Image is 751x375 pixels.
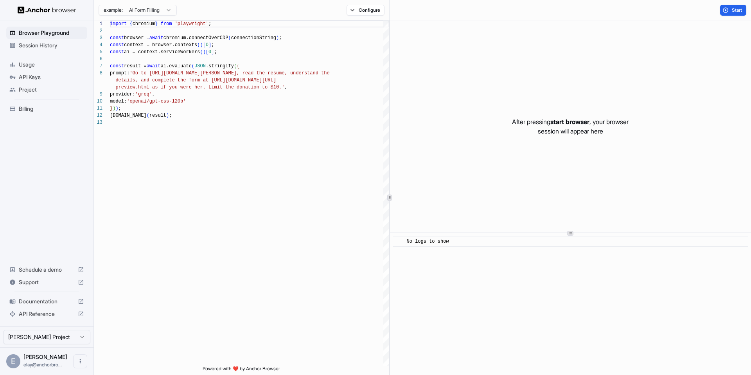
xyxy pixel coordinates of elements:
[94,119,102,126] div: 13
[163,35,228,41] span: chromium.connectOverCDP
[208,49,211,55] span: 0
[94,91,102,98] div: 9
[200,49,203,55] span: (
[256,85,284,90] span: n to $10.'
[18,6,76,14] img: Anchor Logo
[19,61,84,69] span: Usage
[94,56,102,63] div: 6
[6,39,87,52] div: Session History
[110,21,127,27] span: import
[6,295,87,308] div: Documentation
[231,35,276,41] span: connectionString
[147,63,161,69] span: await
[73,354,87,368] button: Open menu
[208,21,211,27] span: ;
[19,105,84,113] span: Billing
[94,20,102,27] div: 1
[149,113,166,118] span: result
[19,297,75,305] span: Documentation
[19,29,84,37] span: Browser Playground
[211,42,214,48] span: ;
[115,106,118,111] span: )
[110,113,147,118] span: [DOMAIN_NAME]
[124,35,149,41] span: browser =
[94,98,102,105] div: 10
[276,35,279,41] span: )
[208,42,211,48] span: ]
[203,366,280,375] span: Powered with ❤️ by Anchor Browser
[284,85,287,90] span: ,
[197,42,200,48] span: (
[206,63,234,69] span: .stringify
[234,63,237,69] span: (
[279,35,282,41] span: ;
[166,113,169,118] span: )
[119,106,121,111] span: ;
[6,276,87,288] div: Support
[203,49,206,55] span: )
[237,63,239,69] span: {
[113,106,115,111] span: )
[19,278,75,286] span: Support
[6,71,87,83] div: API Keys
[720,5,746,16] button: Start
[124,42,197,48] span: context = browser.contexts
[6,354,20,368] div: E
[19,73,84,81] span: API Keys
[110,92,135,97] span: provider:
[110,106,113,111] span: }
[110,35,124,41] span: const
[550,118,589,126] span: start browser
[94,70,102,77] div: 8
[129,70,248,76] span: 'Go to [URL][DOMAIN_NAME][PERSON_NAME], re
[110,42,124,48] span: const
[23,353,67,360] span: Elay Gelbart
[124,63,147,69] span: result =
[94,63,102,70] div: 7
[6,263,87,276] div: Schedule a demo
[23,362,62,368] span: elay@anchorbrowser.io
[110,63,124,69] span: const
[19,41,84,49] span: Session History
[127,99,186,104] span: 'openai/gpt-oss-120b'
[512,117,629,136] p: After pressing , your browser session will appear here
[124,49,200,55] span: ai = context.serviceWorkers
[6,83,87,96] div: Project
[194,63,206,69] span: JSON
[94,49,102,56] div: 5
[94,27,102,34] div: 2
[155,21,158,27] span: }
[19,266,75,274] span: Schedule a demo
[6,58,87,71] div: Usage
[169,113,172,118] span: ;
[161,21,172,27] span: from
[407,239,449,244] span: No logs to show
[6,27,87,39] div: Browser Playground
[104,7,123,13] span: example:
[110,49,124,55] span: const
[203,42,206,48] span: [
[225,78,276,83] span: [DOMAIN_NAME][URL]
[161,63,192,69] span: ai.evaluate
[115,85,256,90] span: preview.html as if you were her. Limit the donatio
[110,70,129,76] span: prompt:
[133,21,155,27] span: chromium
[94,105,102,112] div: 11
[211,49,214,55] span: ]
[147,113,149,118] span: (
[149,35,163,41] span: await
[732,7,743,13] span: Start
[6,103,87,115] div: Billing
[206,42,208,48] span: 0
[94,41,102,49] div: 4
[94,34,102,41] div: 3
[175,21,208,27] span: 'playwright'
[200,42,203,48] span: )
[228,35,231,41] span: (
[135,92,152,97] span: 'groq'
[214,49,217,55] span: ;
[94,112,102,119] div: 12
[248,70,330,76] span: ad the resume, understand the
[192,63,194,69] span: (
[347,5,384,16] button: Configure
